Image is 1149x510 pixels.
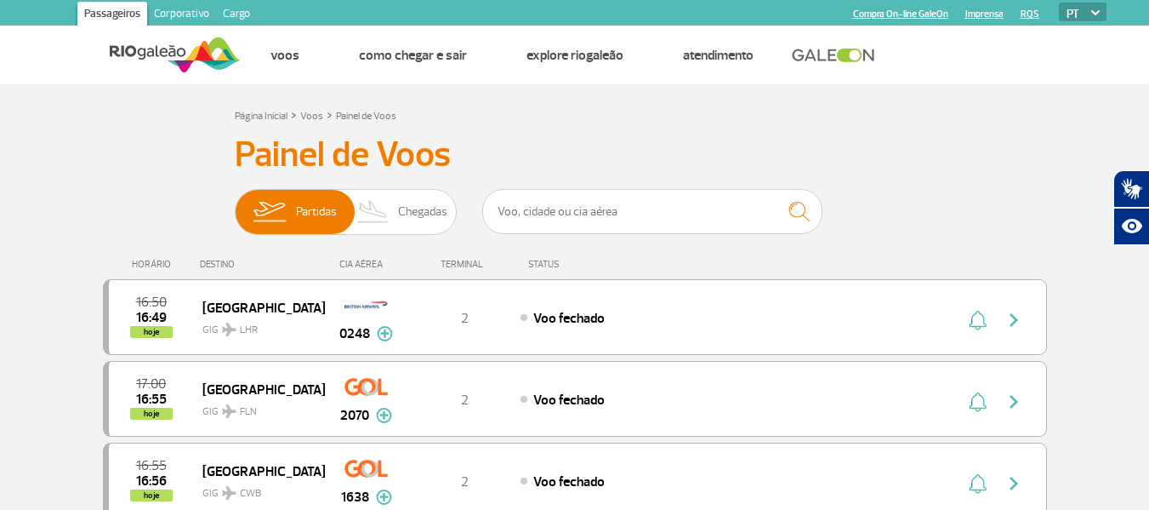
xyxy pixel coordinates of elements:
img: sino-painel-voo.svg [969,392,987,412]
span: 2025-09-29 16:49:00 [136,312,167,324]
span: 2 [461,310,469,327]
a: Imprensa [965,9,1004,20]
div: Plugin de acessibilidade da Hand Talk. [1113,170,1149,245]
span: 2070 [340,405,369,426]
span: 2025-09-29 16:55:00 [136,460,167,472]
img: mais-info-painel-voo.svg [376,408,392,423]
a: RQS [1021,9,1039,20]
img: sino-painel-voo.svg [969,473,987,494]
a: > [327,105,333,124]
span: [GEOGRAPHIC_DATA] [202,460,311,482]
button: Abrir tradutor de língua de sinais. [1113,170,1149,208]
a: Compra On-line GaleOn [853,9,948,20]
span: hoje [130,326,173,338]
a: Página Inicial [235,110,287,123]
span: 2 [461,392,469,409]
span: Voo fechado [533,310,605,327]
img: slider-embarque [242,190,296,234]
img: mais-info-painel-voo.svg [377,326,393,341]
span: 2025-09-29 16:56:41 [136,475,167,487]
a: Passageiros [77,2,147,29]
span: 1638 [341,487,369,507]
img: mais-info-painel-voo.svg [376,490,392,505]
span: LHR [240,323,258,338]
span: [GEOGRAPHIC_DATA] [202,296,311,318]
img: destiny_airplane.svg [222,323,236,336]
div: STATUS [520,259,658,270]
a: Atendimento [683,47,754,64]
span: Chegadas [398,190,447,234]
img: seta-direita-painel-voo.svg [1004,310,1024,330]
img: destiny_airplane.svg [222,486,236,500]
img: sino-painel-voo.svg [969,310,987,330]
span: Voo fechado [533,392,605,409]
span: 2025-09-29 16:50:00 [136,296,167,308]
span: 2025-09-29 17:00:00 [136,378,166,390]
span: Voo fechado [533,473,605,490]
a: Cargo [216,2,257,29]
div: TERMINAL [409,259,520,270]
button: Abrir recursos assistivos. [1113,208,1149,245]
img: seta-direita-painel-voo.svg [1004,392,1024,412]
img: slider-desembarque [349,190,399,234]
img: seta-direita-painel-voo.svg [1004,473,1024,494]
span: hoje [130,408,173,420]
img: destiny_airplane.svg [222,404,236,418]
a: Voos [300,110,323,123]
a: Explore RIOgaleão [526,47,623,64]
a: > [291,105,297,124]
span: 2025-09-29 16:55:00 [136,393,167,405]
a: Como chegar e sair [359,47,467,64]
span: GIG [202,395,311,420]
span: Partidas [296,190,337,234]
span: hoje [130,490,173,501]
span: [GEOGRAPHIC_DATA] [202,378,311,400]
span: GIG [202,313,311,338]
a: Painel de Voos [336,110,396,123]
div: CIA AÉREA [324,259,409,270]
span: FLN [240,404,257,420]
h3: Painel de Voos [235,134,915,176]
span: 0248 [339,324,370,344]
a: Voos [270,47,299,64]
input: Voo, cidade ou cia aérea [482,189,822,234]
div: DESTINO [200,259,324,270]
span: GIG [202,477,311,501]
span: 2 [461,473,469,490]
a: Corporativo [147,2,216,29]
span: CWB [240,486,261,501]
div: HORÁRIO [108,259,201,270]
